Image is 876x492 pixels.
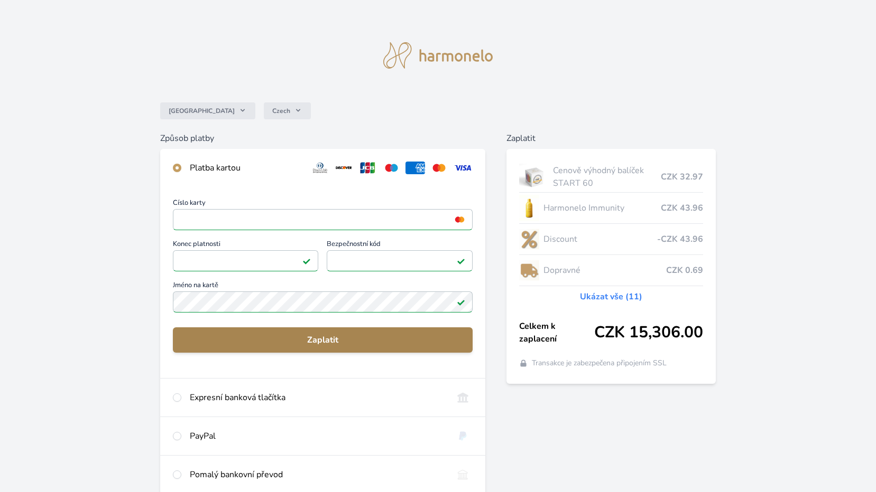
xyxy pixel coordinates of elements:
[553,164,661,190] span: Cenově výhodný balíček START 60
[383,42,493,69] img: logo.svg
[453,391,473,404] img: onlineBanking_CZ.svg
[453,215,467,224] img: mc
[181,334,464,346] span: Zaplatit
[173,291,473,313] input: Jméno na kartěPlatné pole
[272,107,290,115] span: Czech
[519,320,595,345] span: Celkem k zaplacení
[358,162,377,174] img: jcb.svg
[264,102,311,119] button: Czech
[169,107,235,115] span: [GEOGRAPHIC_DATA]
[457,257,465,265] img: Platné pole
[178,253,313,268] iframe: Iframe pro datum vypršení platnosti
[178,212,468,227] iframe: Iframe pro číslo karty
[190,162,302,174] div: Platba kartou
[657,233,703,245] span: -CZK 43.96
[453,468,473,481] img: bankTransfer_IBAN.svg
[519,164,549,190] img: start.jpg
[405,162,425,174] img: amex.svg
[160,132,485,145] h6: Způsob platby
[190,468,445,481] div: Pomalý bankovní převod
[382,162,401,174] img: maestro.svg
[331,253,467,268] iframe: Iframe pro bezpečnostní kód
[453,430,473,442] img: paypal.svg
[543,233,658,245] span: Discount
[580,290,642,303] a: Ukázat vše (11)
[661,171,703,183] span: CZK 32.97
[302,257,311,265] img: Platné pole
[543,202,661,214] span: Harmonelo Immunity
[173,241,318,250] span: Konec platnosti
[160,102,255,119] button: [GEOGRAPHIC_DATA]
[429,162,449,174] img: mc.svg
[334,162,354,174] img: discover.svg
[506,132,716,145] h6: Zaplatit
[310,162,330,174] img: diners.svg
[190,391,445,404] div: Expresní banková tlačítka
[173,327,473,353] button: Zaplatit
[173,282,473,291] span: Jméno na kartě
[519,226,539,252] img: discount-lo.png
[453,162,473,174] img: visa.svg
[173,200,473,209] span: Číslo karty
[543,264,667,277] span: Dopravné
[327,241,472,250] span: Bezpečnostní kód
[190,430,445,442] div: PayPal
[519,257,539,283] img: delivery-lo.png
[666,264,703,277] span: CZK 0.69
[532,358,667,368] span: Transakce je zabezpečena připojením SSL
[457,298,465,306] img: Platné pole
[661,202,703,214] span: CZK 43.96
[519,195,539,221] img: IMMUNITY_se_stinem_x-lo.jpg
[594,323,703,342] span: CZK 15,306.00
